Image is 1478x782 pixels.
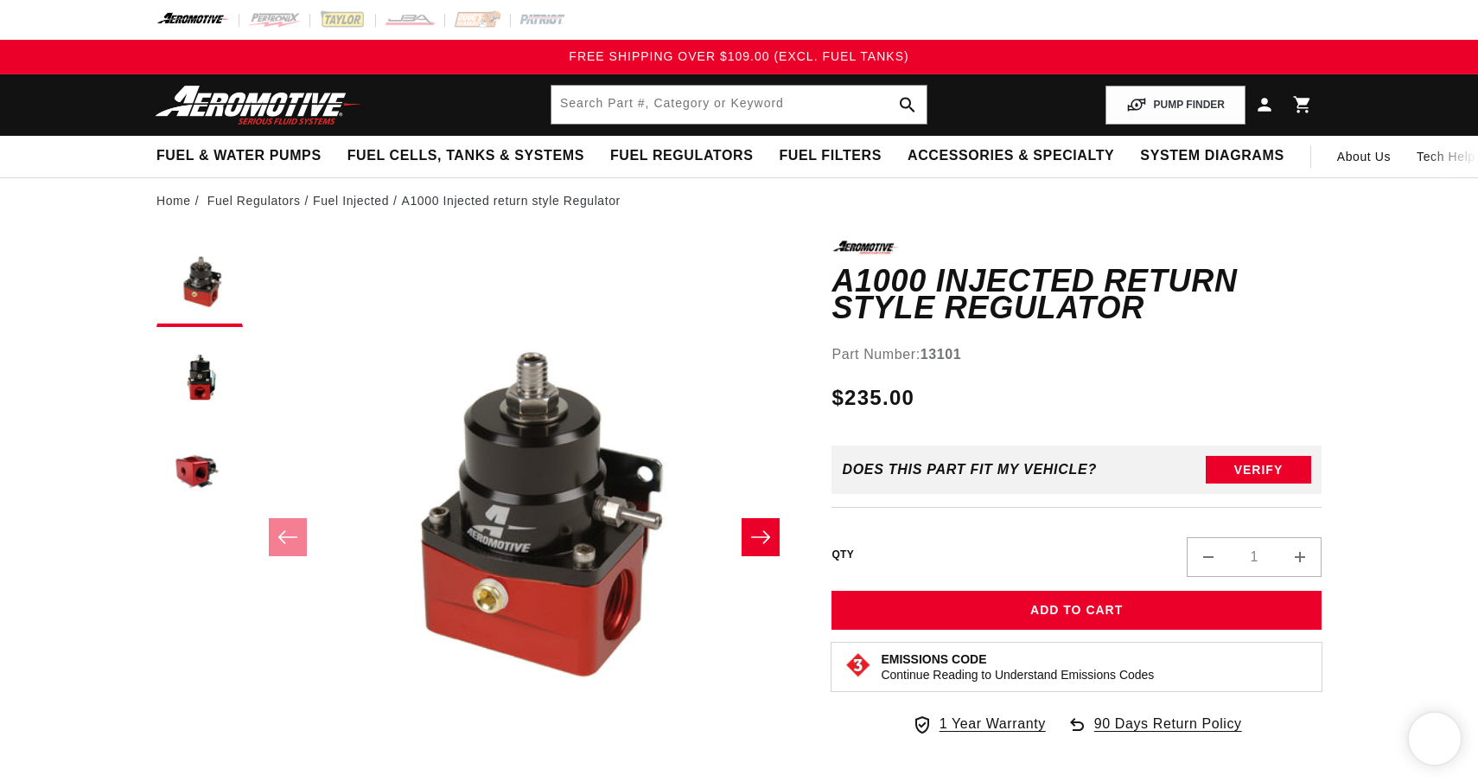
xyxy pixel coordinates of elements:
[1417,147,1475,166] span: Tech Help
[831,382,914,413] span: $235.00
[143,136,334,176] summary: Fuel & Water Pumps
[921,347,962,362] strong: 13101
[551,86,927,124] input: Search by Part Number, Category or Keyword
[156,431,243,517] button: Load image 3 in gallery view
[912,713,1046,735] a: 1 Year Warranty
[831,591,1322,630] button: Add to Cart
[269,518,307,556] button: Slide left
[1067,713,1242,753] a: 90 Days Return Policy
[1206,456,1311,484] button: Verify
[908,147,1114,165] span: Accessories & Specialty
[569,49,908,63] span: FREE SHIPPING OVER $109.00 (EXCL. FUEL TANKS)
[1127,136,1296,176] summary: System Diagrams
[881,651,1154,683] button: Emissions CodeContinue Reading to Understand Emissions Codes
[881,667,1154,683] p: Continue Reading to Understand Emissions Codes
[610,147,753,165] span: Fuel Regulators
[779,147,882,165] span: Fuel Filters
[207,191,313,210] li: Fuel Regulators
[1094,713,1242,753] span: 90 Days Return Policy
[347,147,584,165] span: Fuel Cells, Tanks & Systems
[831,267,1322,322] h1: A1000 Injected return style Regulator
[1105,86,1245,125] button: PUMP FINDER
[842,462,1097,478] div: Does This part fit My vehicle?
[402,191,621,210] li: A1000 Injected return style Regulator
[766,136,895,176] summary: Fuel Filters
[597,136,766,176] summary: Fuel Regulators
[150,85,366,125] img: Aeromotive
[831,343,1322,366] div: Part Number:
[889,86,927,124] button: search button
[895,136,1127,176] summary: Accessories & Specialty
[334,136,597,176] summary: Fuel Cells, Tanks & Systems
[1324,136,1404,177] a: About Us
[156,336,243,422] button: Load image 2 in gallery view
[156,240,243,327] button: Load image 1 in gallery view
[940,713,1046,735] span: 1 Year Warranty
[881,652,986,666] strong: Emissions Code
[1337,150,1391,163] span: About Us
[156,191,191,210] a: Home
[1140,147,1284,165] span: System Diagrams
[742,518,780,556] button: Slide right
[156,147,322,165] span: Fuel & Water Pumps
[831,548,854,562] label: QTY
[313,191,401,210] li: Fuel Injected
[844,651,872,679] img: Emissions code
[156,191,1322,210] nav: breadcrumbs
